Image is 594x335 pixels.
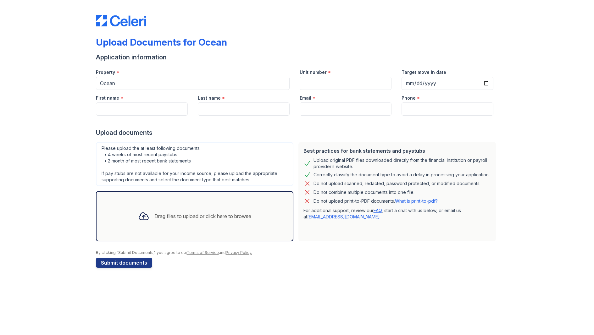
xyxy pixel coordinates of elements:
div: Upload documents [96,128,498,137]
a: What is print-to-pdf? [395,198,438,204]
div: Upload Documents for Ocean [96,36,227,48]
button: Submit documents [96,258,152,268]
a: Terms of Service [187,250,219,255]
label: Unit number [300,69,327,75]
img: CE_Logo_Blue-a8612792a0a2168367f1c8372b55b34899dd931a85d93a1a3d3e32e68fde9ad4.png [96,15,146,26]
a: FAQ [374,208,382,213]
p: For additional support, review our , start a chat with us below, or email us at [303,207,491,220]
div: Drag files to upload or click here to browse [154,212,251,220]
iframe: chat widget [568,310,588,329]
div: Do not upload scanned, redacted, password protected, or modified documents. [314,180,480,187]
div: Application information [96,53,498,62]
div: Best practices for bank statements and paystubs [303,147,491,155]
label: Phone [402,95,416,101]
a: [EMAIL_ADDRESS][DOMAIN_NAME] [307,214,380,219]
label: First name [96,95,119,101]
label: Last name [198,95,221,101]
div: Do not combine multiple documents into one file. [314,189,414,196]
p: Do not upload print-to-PDF documents. [314,198,438,204]
div: By clicking "Submit Documents," you agree to our and [96,250,498,255]
a: Privacy Policy. [226,250,252,255]
label: Email [300,95,311,101]
div: Upload original PDF files downloaded directly from the financial institution or payroll provider’... [314,157,491,170]
label: Target move in date [402,69,446,75]
div: Please upload the at least following documents: • 4 weeks of most recent paystubs • 2 month of mo... [96,142,293,186]
label: Property [96,69,115,75]
div: Correctly classify the document type to avoid a delay in processing your application. [314,171,490,178]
